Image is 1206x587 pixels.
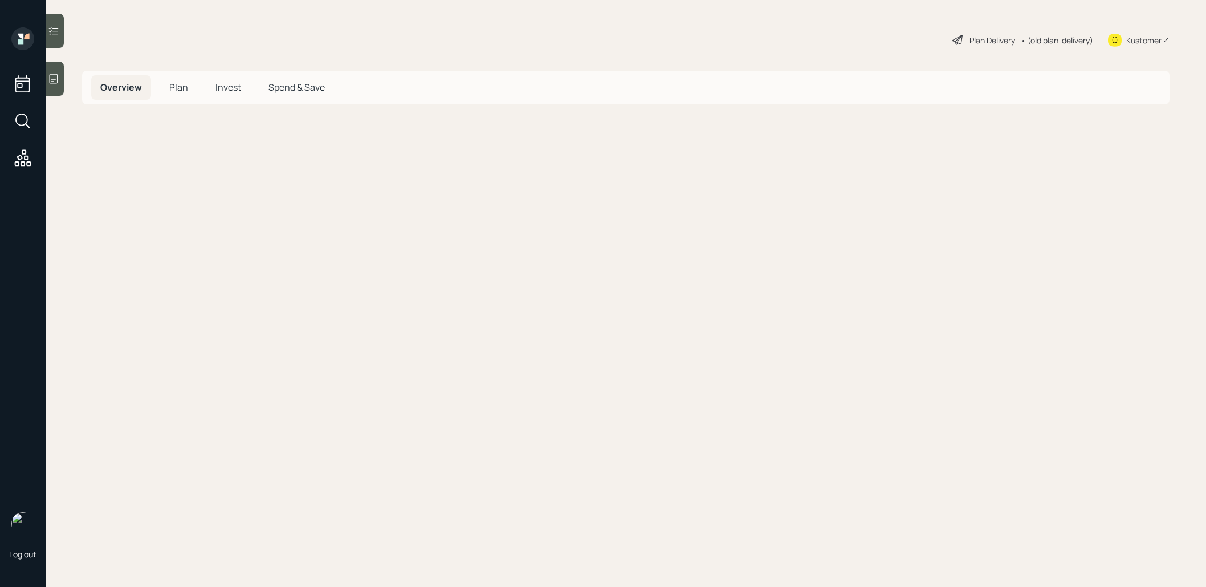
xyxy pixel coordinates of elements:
[11,512,34,535] img: treva-nostdahl-headshot.png
[169,81,188,94] span: Plan
[100,81,142,94] span: Overview
[9,549,36,560] div: Log out
[1021,34,1093,46] div: • (old plan-delivery)
[1126,34,1162,46] div: Kustomer
[969,34,1015,46] div: Plan Delivery
[268,81,325,94] span: Spend & Save
[215,81,241,94] span: Invest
